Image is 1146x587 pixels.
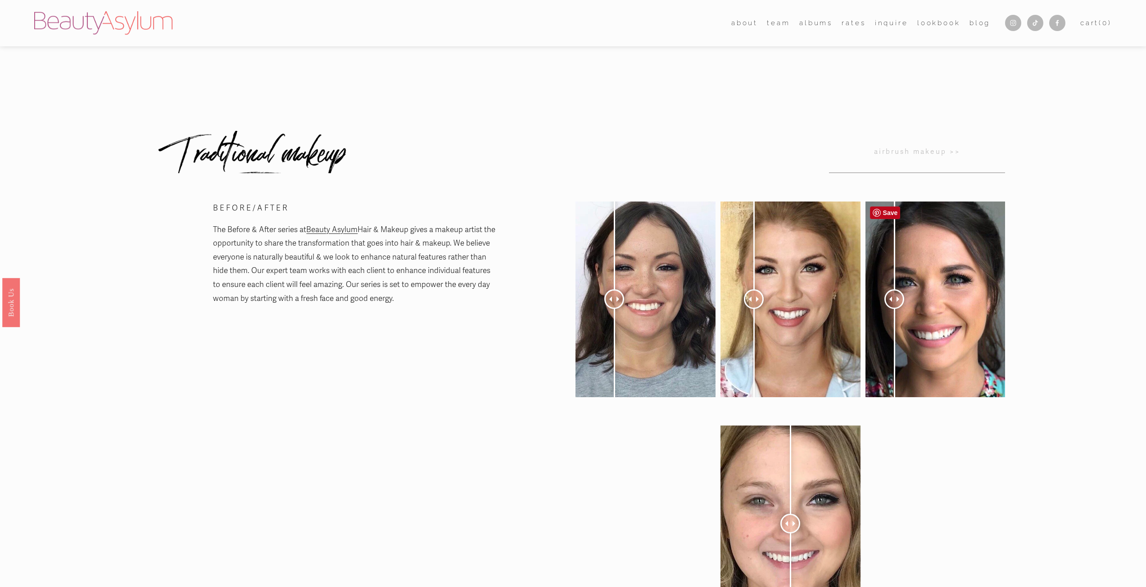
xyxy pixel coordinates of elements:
[731,16,758,30] a: folder dropdown
[875,16,908,30] a: Inquire
[767,17,790,30] span: team
[2,278,20,327] a: Book Us
[1102,19,1108,27] span: 0
[767,16,790,30] a: folder dropdown
[1005,15,1021,31] a: Instagram
[829,131,1005,173] a: airbrush makeup >>
[1099,19,1111,27] span: ( )
[34,11,172,35] img: Beauty Asylum | Bridal Hair &amp; Makeup Charlotte &amp; Atlanta
[870,206,901,219] a: Pin it!
[731,17,758,30] span: about
[1027,15,1043,31] a: TikTok
[1049,15,1065,31] a: Facebook
[213,223,498,306] p: The Before & After series at Hair & Makeup gives a makeup artist the opportunity to share the tra...
[799,16,833,30] a: albums
[306,225,358,234] a: Beauty Asylum
[842,16,865,30] a: Rates
[969,16,990,30] a: Blog
[1080,17,1112,30] a: 0 items in cart
[213,202,498,215] p: B E F O R E / A F T E R
[917,16,960,30] a: Lookbook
